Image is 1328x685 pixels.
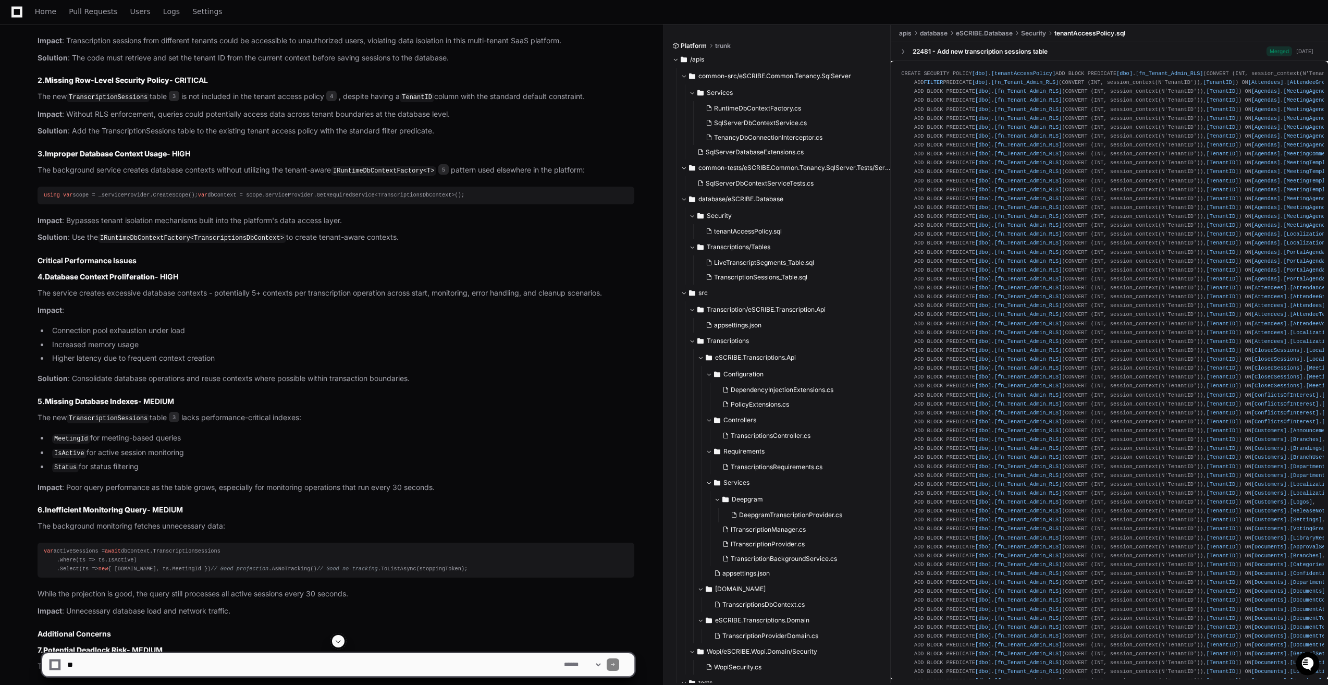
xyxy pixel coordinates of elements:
span: [dbo] [975,222,991,228]
span: Pylon [104,109,126,117]
span: Transcriptions [707,337,749,345]
span: [fn_Tenant_Admin_RLS] [994,115,1062,121]
svg: Directory [706,583,712,595]
svg: Directory [689,70,695,82]
button: RuntimeDbContextFactory.cs [702,101,885,116]
span: [Attendees] [1248,79,1284,85]
h3: 2. - CRITICAL [38,75,634,85]
span: [tenantAccessPolicy] [991,70,1055,77]
strong: Solution [38,126,68,135]
span: [Agendas] [1251,187,1280,193]
button: common-tests/eSCRIBE.Common.Tenancy.SqlServer.Tests/Services [681,160,891,176]
span: [TenantID] [1207,302,1239,309]
svg: Directory [697,335,704,347]
span: [Agendas] [1251,267,1280,273]
strong: Solution [38,233,68,241]
span: [TenantID] [1207,293,1239,300]
span: [fn_Tenant_Admin_RLS] [994,240,1062,246]
span: [Attendees] [1251,321,1287,327]
span: [Agendas] [1251,133,1280,139]
button: Security [689,207,891,224]
span: [TenantID] [1207,178,1239,184]
button: eSCRIBE.Transcriptions.Api [697,349,891,366]
span: [TenantID] [1207,329,1239,336]
button: ITranscriptionProvider.cs [718,537,885,552]
span: var [63,192,72,198]
div: We're available if you need us! [35,88,132,96]
span: [TenantID] [1207,204,1239,211]
span: [TenantID] [1207,240,1239,246]
span: SqlServerDbContextServiceTests.cs [706,179,814,188]
button: eSCRIBE.Transcriptions.Domain [697,612,891,629]
span: [dbo] [975,311,991,317]
svg: Directory [697,241,704,253]
span: Merged [1266,46,1292,56]
span: common-src/eSCRIBE.Common.Tenancy.SqlServer [698,72,851,80]
span: [dbo] [975,115,991,121]
span: eSCRIBE.Transcriptions.Api [715,353,796,362]
svg: Directory [697,303,704,316]
span: [fn_Tenant_Admin_RLS] [994,204,1062,211]
span: [TenantID] [1207,106,1239,113]
span: [dbo] [975,293,991,300]
span: Users [130,8,151,15]
span: [fn_Tenant_Admin_RLS] [994,311,1062,317]
span: [dbo] [975,302,991,309]
button: TranscriptionBackgroundService.cs [718,552,885,566]
p: : Transcription sessions from different tenants could be accessible to unauthorized users, violat... [38,35,634,47]
a: Powered byPylon [73,109,126,117]
span: [fn_Tenant_Admin_RLS] [994,321,1062,327]
span: eSCRIBE.Transcriptions.Domain [715,616,809,625]
span: [dbo] [975,321,991,327]
li: Increased memory usage [49,339,634,351]
span: [Agendas] [1251,151,1280,157]
span: [Agendas] [1251,88,1280,94]
button: Services [706,474,891,491]
span: Transcriptions/Tables [707,243,770,251]
h3: 3. - HIGH [38,149,634,159]
span: [TenantID] [1203,79,1235,85]
span: [Agendas] [1251,160,1280,166]
button: DependencyInjectionExtensions.cs [718,383,885,397]
span: [TenantID] [1207,311,1239,317]
span: common-tests/eSCRIBE.Common.Tenancy.SqlServer.Tests/Services [698,164,891,172]
strong: Improper Database Context Usage [45,149,167,158]
span: TranscriptionsDbContext.cs [722,601,805,609]
span: [dbo] [975,231,991,237]
span: [TenantID] [1207,115,1239,121]
strong: Impact [38,36,62,45]
span: [fn_Tenant_Admin_RLS] [994,133,1062,139]
span: [fn_Tenant_Admin_RLS] [994,187,1062,193]
strong: Impact [38,216,62,225]
span: [fn_Tenant_Admin_RLS] [994,293,1062,300]
span: [TenantID] [1207,267,1239,273]
span: [Agendas] [1251,168,1280,175]
h3: 4. - HIGH [38,272,634,282]
span: /apis [690,55,704,64]
span: SqlServerDatabaseExtensions.cs [706,148,804,156]
div: Welcome [10,42,190,58]
button: [DOMAIN_NAME] [697,581,891,597]
span: [dbo] [975,151,991,157]
span: [TenantID] [1207,187,1239,193]
strong: Impact [38,305,62,314]
span: TranscriptionBackgroundService.cs [731,555,837,563]
svg: Directory [714,414,720,426]
span: [Attendees] [1251,338,1287,345]
button: Start new chat [177,81,190,93]
button: TranscriptionProviderDomain.cs [710,629,885,643]
svg: Directory [714,368,720,381]
p: : Use the to create tenant-aware contexts. [38,231,634,244]
span: [Agendas] [1251,115,1280,121]
span: [dbo] [975,329,991,336]
p: : [38,304,634,316]
button: SqlServerDbContextServiceTests.cs [693,176,885,191]
span: [TenantID] [1207,222,1239,228]
p: : Without RLS enforcement, queries could potentially access data across tenant boundaries at the ... [38,108,634,120]
span: [Agendas] [1251,97,1280,103]
span: 4 [326,91,337,101]
p: : Bypasses tenant isolation mechanisms built into the platform's data access layer. [38,215,634,227]
span: [dbo] [975,88,991,94]
span: [fn_Tenant_Admin_RLS] [994,249,1062,255]
svg: Directory [714,445,720,458]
